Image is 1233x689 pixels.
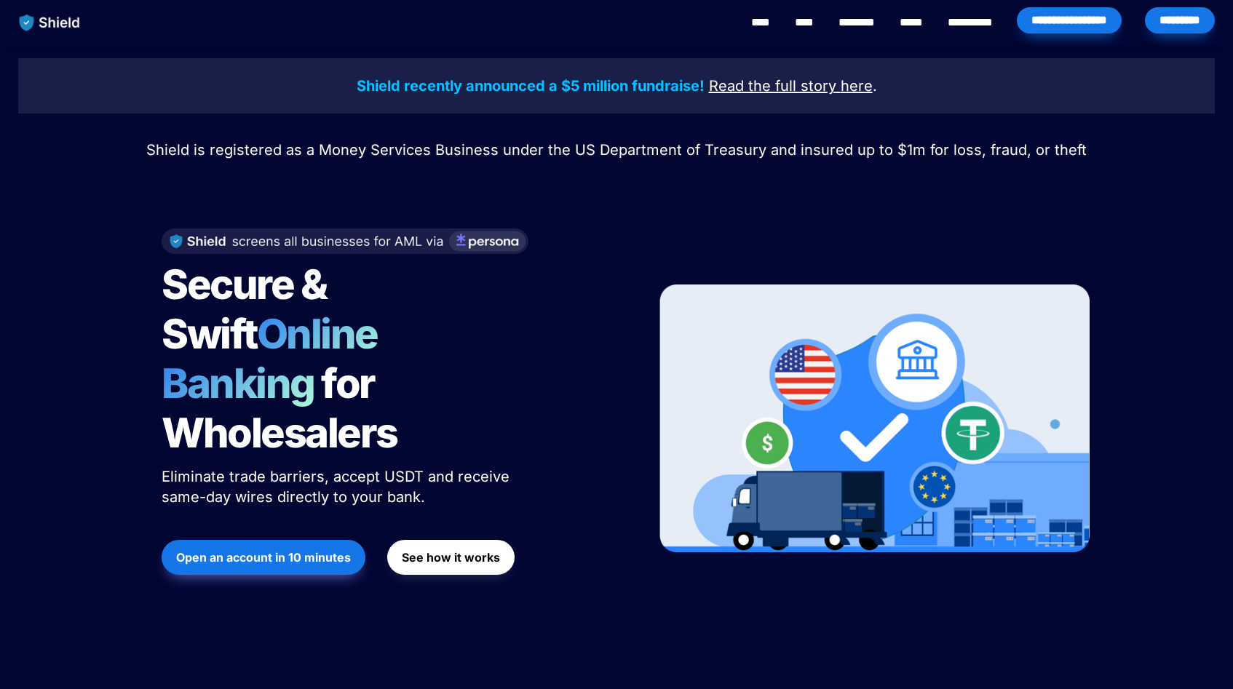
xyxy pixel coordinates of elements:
strong: Shield recently announced a $5 million fundraise! [357,77,705,95]
span: Secure & Swift [162,260,333,359]
button: See how it works [387,540,515,575]
span: Eliminate trade barriers, accept USDT and receive same-day wires directly to your bank. [162,468,514,506]
u: Read the full story [709,77,836,95]
span: . [873,77,877,95]
span: Shield is registered as a Money Services Business under the US Department of Treasury and insured... [146,141,1087,159]
img: website logo [12,7,87,38]
strong: See how it works [402,550,500,565]
a: See how it works [387,533,515,582]
a: Read the full story [709,79,836,94]
span: for Wholesalers [162,359,397,458]
a: Open an account in 10 minutes [162,533,365,582]
span: Online Banking [162,309,392,408]
strong: Open an account in 10 minutes [176,550,351,565]
a: here [841,79,873,94]
u: here [841,77,873,95]
button: Open an account in 10 minutes [162,540,365,575]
